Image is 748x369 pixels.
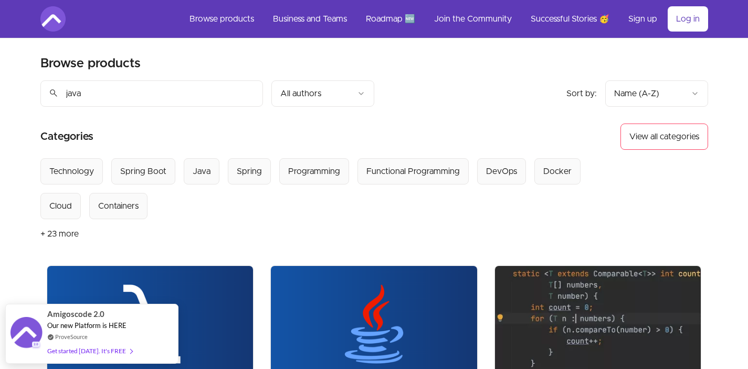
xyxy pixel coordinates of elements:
[47,308,104,320] span: Amigoscode 2.0
[620,124,708,150] button: View all categories
[522,6,618,32] a: Successful Stories 🥳
[620,6,666,32] a: Sign up
[98,200,139,212] div: Containers
[668,6,708,32] a: Log in
[366,165,460,178] div: Functional Programming
[271,80,374,107] button: Filter by author
[181,6,708,32] nav: Main
[357,6,424,32] a: Roadmap 🆕
[193,165,210,178] div: Java
[543,165,572,178] div: Docker
[40,55,141,72] h2: Browse products
[47,345,132,357] div: Get started [DATE]. It's FREE
[40,6,66,32] img: Amigoscode logo
[288,165,340,178] div: Programming
[49,165,94,178] div: Technology
[47,321,127,330] span: Our new Platform is HERE
[40,80,263,107] input: Search product names
[55,332,88,341] a: ProveSource
[49,200,72,212] div: Cloud
[426,6,520,32] a: Join the Community
[486,165,517,178] div: DevOps
[40,219,79,249] button: + 23 more
[49,86,58,100] span: search
[40,124,93,150] h2: Categories
[10,317,42,351] img: provesource social proof notification image
[181,6,262,32] a: Browse products
[265,6,355,32] a: Business and Teams
[120,165,166,178] div: Spring Boot
[605,80,708,107] button: Product sort options
[566,89,597,98] span: Sort by:
[237,165,262,178] div: Spring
